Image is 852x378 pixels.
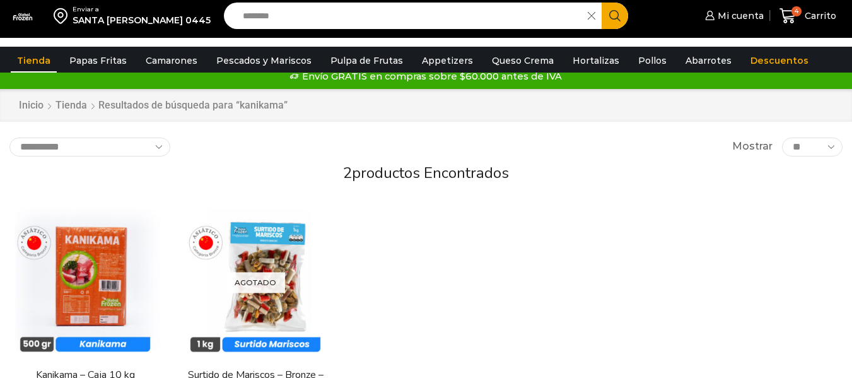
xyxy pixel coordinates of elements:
[416,49,479,73] a: Appetizers
[486,49,560,73] a: Queso Crema
[632,49,673,73] a: Pollos
[139,49,204,73] a: Camarones
[352,163,509,183] span: productos encontrados
[18,98,288,113] nav: Breadcrumb
[732,139,773,154] span: Mostrar
[55,98,88,113] a: Tienda
[73,5,211,14] div: Enviar a
[715,9,764,22] span: Mi cuenta
[602,3,628,29] button: Search button
[802,9,836,22] span: Carrito
[11,49,57,73] a: Tienda
[9,138,170,157] select: Pedido de la tienda
[566,49,626,73] a: Hortalizas
[776,1,839,31] a: 4 Carrito
[18,98,44,113] a: Inicio
[226,272,285,293] p: Agotado
[54,5,73,27] img: address-field-icon.svg
[324,49,409,73] a: Pulpa de Frutas
[679,49,738,73] a: Abarrotes
[63,49,133,73] a: Papas Fritas
[98,99,288,111] h1: Resultados de búsqueda para “kanikama”
[73,14,211,27] div: SANTA [PERSON_NAME] 0445
[343,163,352,183] span: 2
[791,6,802,16] span: 4
[702,3,764,28] a: Mi cuenta
[744,49,815,73] a: Descuentos
[210,49,318,73] a: Pescados y Mariscos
